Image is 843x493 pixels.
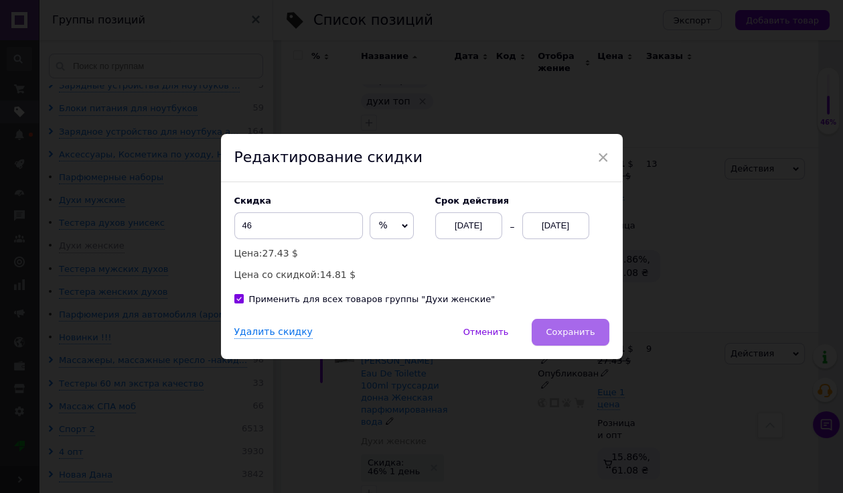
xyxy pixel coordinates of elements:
span: Сохранить [546,327,595,337]
span: Скидка [234,196,272,206]
div: Применить для всех товаров группы "Духи женские" [249,293,495,305]
span: 27.43 $ [262,248,297,259]
div: [DATE] [435,212,502,239]
label: Cрок действия [435,196,609,206]
button: Сохранить [532,319,609,346]
span: 14.81 $ [320,269,356,280]
span: Отменить [463,327,509,337]
p: Цена со скидкой: [234,267,422,282]
p: Цена: [234,246,422,261]
span: × [597,146,609,169]
div: [DATE] [522,212,589,239]
button: Отменить [449,319,523,346]
span: % [379,220,388,230]
span: Редактирование скидки [234,149,423,165]
div: Удалить скидку [234,326,313,340]
input: 0 [234,212,363,239]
